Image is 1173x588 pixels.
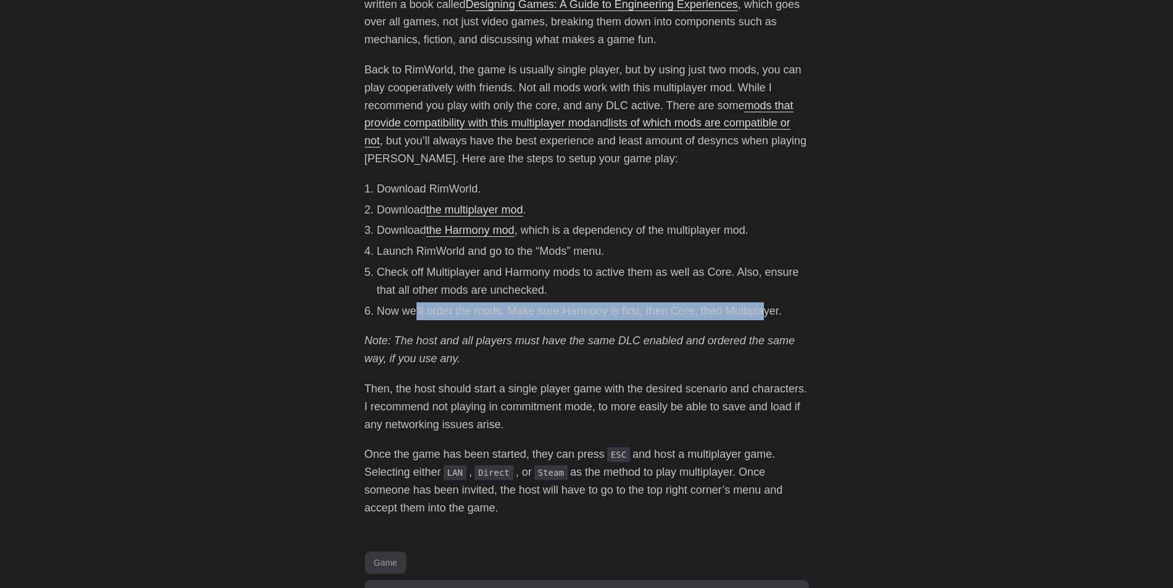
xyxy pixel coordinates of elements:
a: the Harmony mod [426,224,515,236]
p: Once the game has been started, they can press and host a multiplayer game. Selecting either , , ... [365,445,809,516]
li: Check off Multiplayer and Harmony mods to active them as well as Core. Also, ensure that all othe... [377,263,809,299]
li: Download , which is a dependency of the multiplayer mod. [377,222,809,239]
li: Launch RimWorld and go to the “Mods” menu. [377,242,809,260]
p: Then, the host should start a single player game with the desired scenario and characters. I reco... [365,380,809,433]
a: Game [365,552,407,574]
code: LAN [444,465,466,480]
li: Download . [377,201,809,219]
code: Steam [534,465,568,480]
li: Now we’ll order the mods. Make sure Harmony is first, then Core, then Multiplayer. [377,302,809,320]
em: Note: The host and all players must have the same DLC enabled and ordered the same way, if you us... [365,334,795,365]
code: Direct [475,465,513,480]
a: the multiplayer mod [426,204,523,216]
p: Back to RimWorld, the game is usually single player, but by using just two mods, you can play coo... [365,61,809,168]
code: ESC [607,447,630,462]
li: Download RimWorld. [377,180,809,198]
